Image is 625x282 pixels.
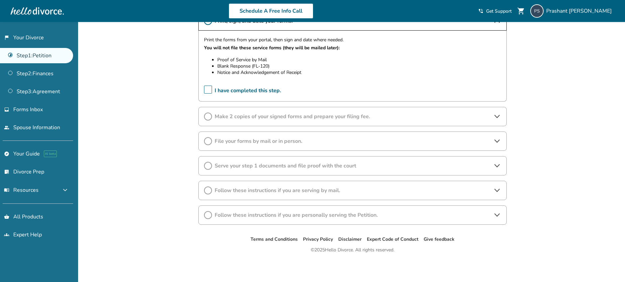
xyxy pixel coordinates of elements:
[4,187,9,193] span: menu_book
[517,7,525,15] span: shopping_cart
[4,35,9,40] span: flag_2
[215,162,490,169] span: Serve your step 1 documents and file proof with the court
[61,186,69,194] span: expand_more
[217,57,501,63] li: Proof of Service by Mail
[215,138,490,145] span: File your forms by mail or in person.
[204,45,340,51] strong: You will not file these service forms (they will be mailed later):
[424,235,455,243] li: Give feedback
[478,8,483,14] span: phone_in_talk
[215,113,490,120] span: Make 2 copies of your signed forms and prepare your filing fee.
[4,107,9,112] span: inbox
[4,214,9,219] span: shopping_basket
[338,235,362,243] li: Disclaimer
[217,69,501,76] li: Notice and Acknowledgement of Receipt
[215,211,490,219] span: Follow these instructions if you are personally serving the Petition.
[4,186,39,194] span: Resources
[4,169,9,174] span: list_alt_check
[4,125,9,130] span: people
[44,150,57,157] span: AI beta
[229,3,313,19] a: Schedule A Free Info Call
[546,7,614,15] span: Prashant [PERSON_NAME]
[303,236,333,242] a: Privacy Policy
[13,106,43,113] span: Forms Inbox
[204,86,281,96] span: I have completed this step.
[592,250,625,282] iframe: Chat Widget
[367,236,418,242] a: Expert Code of Conduct
[478,8,512,14] a: phone_in_talkGet Support
[530,4,544,18] img: psengar005@gmail.com
[486,8,512,14] span: Get Support
[251,236,298,242] a: Terms and Conditions
[204,36,501,44] p: Print the forms from your portal, then sign and date where needed.
[217,63,501,69] li: Blank Response (FL-120)
[4,232,9,237] span: groups
[311,246,394,254] div: © 2025 Hello Divorce. All rights reserved.
[4,151,9,156] span: explore
[215,187,490,194] span: Follow these instructions if you are serving by mail.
